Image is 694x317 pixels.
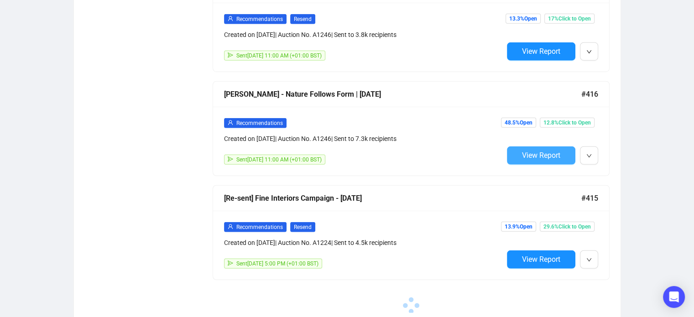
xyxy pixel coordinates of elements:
[522,47,560,56] span: View Report
[228,156,233,162] span: send
[290,222,315,232] span: Resend
[236,224,283,230] span: Recommendations
[290,14,315,24] span: Resend
[224,134,503,144] div: Created on [DATE] | Auction No. A1246 | Sent to 7.3k recipients
[501,222,536,232] span: 13.9% Open
[540,222,595,232] span: 29.6% Click to Open
[224,30,503,40] div: Created on [DATE] | Auction No. A1246 | Sent to 3.8k recipients
[522,255,560,264] span: View Report
[522,151,560,160] span: View Report
[586,49,592,55] span: down
[213,81,610,176] a: [PERSON_NAME] - Nature Follows Form | [DATE]#416userRecommendationsCreated on [DATE]| Auction No....
[236,260,318,267] span: Sent [DATE] 5:00 PM (+01:00 BST)
[228,52,233,58] span: send
[507,146,575,165] button: View Report
[224,192,581,204] div: [Re-sent] Fine Interiors Campaign - [DATE]
[507,250,575,269] button: View Report
[586,257,592,263] span: down
[236,156,322,163] span: Sent [DATE] 11:00 AM (+01:00 BST)
[506,14,541,24] span: 13.3% Open
[663,286,685,308] div: Open Intercom Messenger
[236,16,283,22] span: Recommendations
[228,16,233,21] span: user
[544,14,595,24] span: 17% Click to Open
[213,185,610,280] a: [Re-sent] Fine Interiors Campaign - [DATE]#415userRecommendationsResendCreated on [DATE]| Auction...
[581,88,598,100] span: #416
[228,260,233,266] span: send
[236,52,322,59] span: Sent [DATE] 11:00 AM (+01:00 BST)
[581,192,598,204] span: #415
[228,224,233,229] span: user
[224,238,503,248] div: Created on [DATE] | Auction No. A1224 | Sent to 4.5k recipients
[236,120,283,126] span: Recommendations
[507,42,575,61] button: View Report
[228,120,233,125] span: user
[540,118,595,128] span: 12.8% Click to Open
[586,153,592,159] span: down
[501,118,536,128] span: 48.5% Open
[224,88,581,100] div: [PERSON_NAME] - Nature Follows Form | [DATE]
